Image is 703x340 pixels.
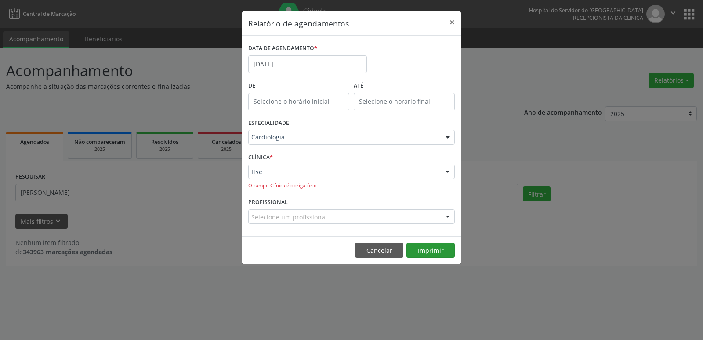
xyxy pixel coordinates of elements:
label: DATA DE AGENDAMENTO [248,42,317,55]
label: De [248,79,349,93]
h5: Relatório de agendamentos [248,18,349,29]
label: ESPECIALIDADE [248,117,289,130]
label: PROFISSIONAL [248,196,288,209]
button: Imprimir [406,243,455,258]
input: Selecione o horário final [354,93,455,110]
input: Selecione uma data ou intervalo [248,55,367,73]
span: Cardiologia [251,133,437,142]
label: ATÉ [354,79,455,93]
input: Selecione o horário inicial [248,93,349,110]
button: Close [443,11,461,33]
button: Cancelar [355,243,403,258]
span: Selecione um profissional [251,212,327,222]
label: CLÍNICA [248,151,273,165]
span: Hse [251,168,437,176]
div: O campo Clínica é obrigatório [248,182,455,190]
